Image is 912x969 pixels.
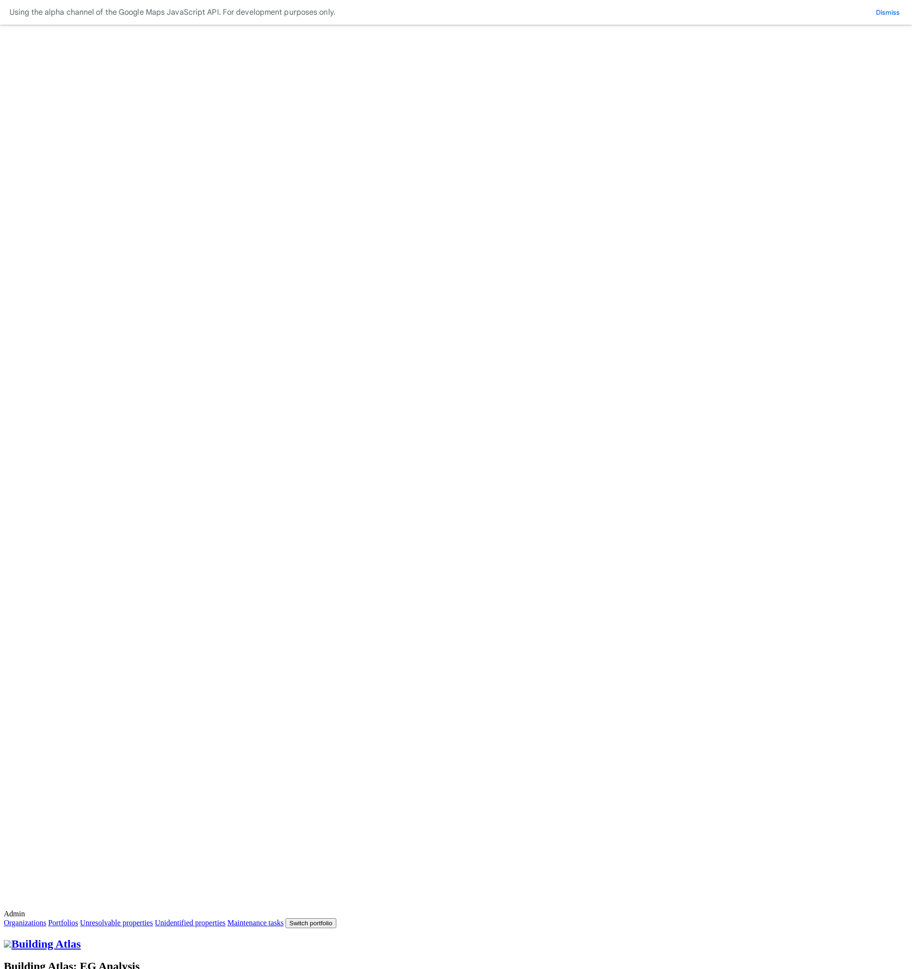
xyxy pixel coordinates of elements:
img: main-0bbd2752.svg [4,940,11,948]
a: Building Atlas [4,938,81,950]
label: Admin [4,901,908,918]
a: Portfolios [48,919,78,927]
button: Dismiss [873,8,902,17]
a: Organizations [4,919,46,927]
a: Maintenance tasks [228,919,284,927]
button: Switch portfolio [285,918,336,928]
a: Unresolvable properties [80,919,153,927]
a: Unidentified properties [155,919,226,927]
div: Using the alpha channel of the Google Maps JavaScript API. For development purposes only. [9,6,335,19]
